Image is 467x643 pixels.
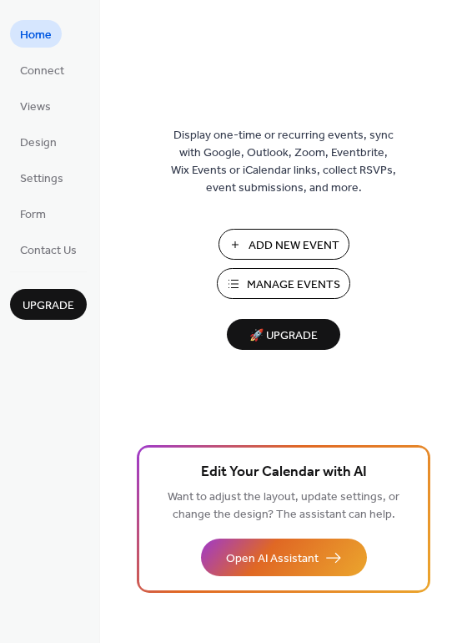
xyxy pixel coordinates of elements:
[10,235,87,263] a: Contact Us
[20,63,64,80] span: Connect
[20,27,52,44] span: Home
[20,242,77,260] span: Contact Us
[23,297,74,315] span: Upgrade
[201,539,367,576] button: Open AI Assistant
[171,127,396,197] span: Display one-time or recurring events, sync with Google, Outlook, Zoom, Eventbrite, Wix Events or ...
[10,56,74,84] a: Connect
[10,92,61,119] a: Views
[10,164,73,191] a: Settings
[10,128,67,155] a: Design
[218,229,349,260] button: Add New Event
[217,268,350,299] button: Manage Events
[227,319,340,350] button: 🚀 Upgrade
[20,206,46,224] span: Form
[10,200,56,227] a: Form
[237,325,330,347] span: 🚀 Upgrade
[10,20,62,48] a: Home
[10,289,87,320] button: Upgrade
[247,276,340,294] span: Manage Events
[249,237,339,255] span: Add New Event
[20,170,63,188] span: Settings
[20,99,51,116] span: Views
[226,550,319,568] span: Open AI Assistant
[20,134,57,152] span: Design
[201,461,367,484] span: Edit Your Calendar with AI
[168,486,399,526] span: Want to adjust the layout, update settings, or change the design? The assistant can help.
